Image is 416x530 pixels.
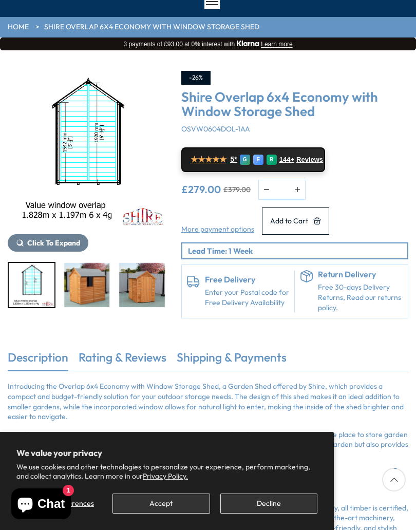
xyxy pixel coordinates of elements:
[188,245,408,256] p: Lead Time: 1 Week
[8,488,74,522] inbox-online-store-chat: Shopify online store chat
[119,263,165,307] img: DSC_0036_a4d70cc9-c285-4ff1-9145-89dbd0180a79_200x200.jpg
[223,186,251,193] del: £379.00
[181,224,254,235] a: More payment options
[8,71,166,252] div: 4 / 9
[63,262,111,308] div: 5 / 9
[181,71,211,85] div: -26%
[8,382,408,422] p: Introducing the Overlap 6x4 Economy with Window Storage Shed, a Garden Shed offered by Shire, whi...
[143,471,188,481] a: Privacy Policy.
[177,349,287,371] a: Shipping & Payments
[16,448,317,458] h2: We value your privacy
[64,263,110,307] img: DSC_0033_c902e995-8fe8-44c3-a829-e8ec0c8c2b6d_200x200.jpg
[8,71,166,229] img: Shire Overlap 6x4 Economy with Window Storage Shed - Best Shed
[112,494,210,514] button: Accept
[79,349,166,371] a: Rating & Reviews
[205,275,290,285] h6: Free Delivery
[8,349,68,371] a: Description
[181,124,250,134] span: OSVW0604DOL-1AA
[318,270,403,279] h6: Return Delivery
[279,156,294,164] span: 144+
[27,238,80,248] span: Click To Expand
[267,155,277,165] div: R
[8,262,55,308] div: 4 / 9
[253,155,263,165] div: E
[44,22,259,32] a: Shire Overlap 6x4 Economy with Window Storage Shed
[8,234,88,252] button: Click To Expand
[240,155,250,165] div: G
[296,156,323,164] span: Reviews
[270,217,308,224] span: Add to Cart
[8,430,408,460] p: This functional shed is constructed using high-grade timber and is perfect for those who need a s...
[9,263,54,307] img: valuewindowoverlap6x4internal_60790665-c46b-4882-8d3c-e9fa23d2c180_200x200.jpg
[205,288,290,308] a: Enter your Postal code for Free Delivery Availability
[181,90,409,119] h3: Shire Overlap 6x4 Economy with Window Storage Shed
[262,207,329,235] button: Add to Cart
[118,262,166,308] div: 6 / 9
[181,184,221,195] ins: £279.00
[318,282,403,313] p: Free 30-days Delivery Returns, Read our returns policy.
[181,147,325,172] a: ★★★★★ 5* G E R 144+ Reviews
[16,462,317,481] p: We use cookies and other technologies to personalize your experience, perform marketing, and coll...
[8,22,29,32] a: HOME
[220,494,317,514] button: Decline
[191,155,226,164] span: ★★★★★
